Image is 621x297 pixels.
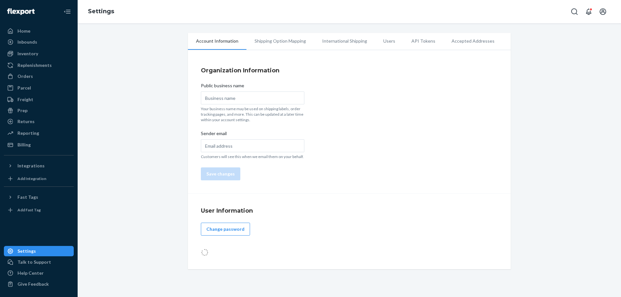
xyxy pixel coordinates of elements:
[17,207,41,213] div: Add Fast Tag
[17,28,30,34] div: Home
[17,118,35,125] div: Returns
[17,73,33,80] div: Orders
[4,60,74,70] a: Replenishments
[201,154,304,159] p: Customers will see this when we email them on your behalf.
[4,48,74,59] a: Inventory
[4,105,74,116] a: Prep
[4,279,74,289] button: Give Feedback
[4,174,74,184] a: Add Integration
[61,5,74,18] button: Close Navigation
[403,33,443,49] li: API Tokens
[201,66,498,75] h4: Organization Information
[17,50,38,57] div: Inventory
[4,94,74,105] a: Freight
[4,161,74,171] button: Integrations
[582,5,595,18] button: Open notifications
[7,8,35,15] img: Flexport logo
[201,223,250,236] button: Change password
[375,33,403,49] li: Users
[188,33,246,50] li: Account Information
[443,33,503,49] li: Accepted Addresses
[17,39,37,45] div: Inbounds
[246,33,314,49] li: Shipping Option Mapping
[4,268,74,278] a: Help Center
[4,192,74,202] button: Fast Tags
[201,130,227,139] span: Sender email
[201,91,304,104] input: Public business name
[4,116,74,127] a: Returns
[201,139,304,152] input: Sender email
[568,5,581,18] button: Open Search Box
[17,259,51,265] div: Talk to Support
[314,33,375,49] li: International Shipping
[4,71,74,81] a: Orders
[17,281,49,287] div: Give Feedback
[17,270,44,276] div: Help Center
[201,106,304,122] p: Your business name may be used on shipping labels, order tracking pages, and more. This can be up...
[17,248,36,254] div: Settings
[201,207,498,215] h4: User Information
[17,163,45,169] div: Integrations
[88,8,114,15] a: Settings
[17,107,27,114] div: Prep
[17,62,52,69] div: Replenishments
[17,96,33,103] div: Freight
[17,194,38,200] div: Fast Tags
[4,83,74,93] a: Parcel
[4,37,74,47] a: Inbounds
[596,5,609,18] button: Open account menu
[83,2,119,21] ol: breadcrumbs
[17,142,31,148] div: Billing
[4,205,74,215] a: Add Fast Tag
[4,246,74,256] a: Settings
[17,85,31,91] div: Parcel
[4,26,74,36] a: Home
[17,176,46,181] div: Add Integration
[4,257,74,267] a: Talk to Support
[4,140,74,150] a: Billing
[4,128,74,138] a: Reporting
[17,130,39,136] div: Reporting
[201,82,244,91] span: Public business name
[201,167,240,180] button: Save changes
